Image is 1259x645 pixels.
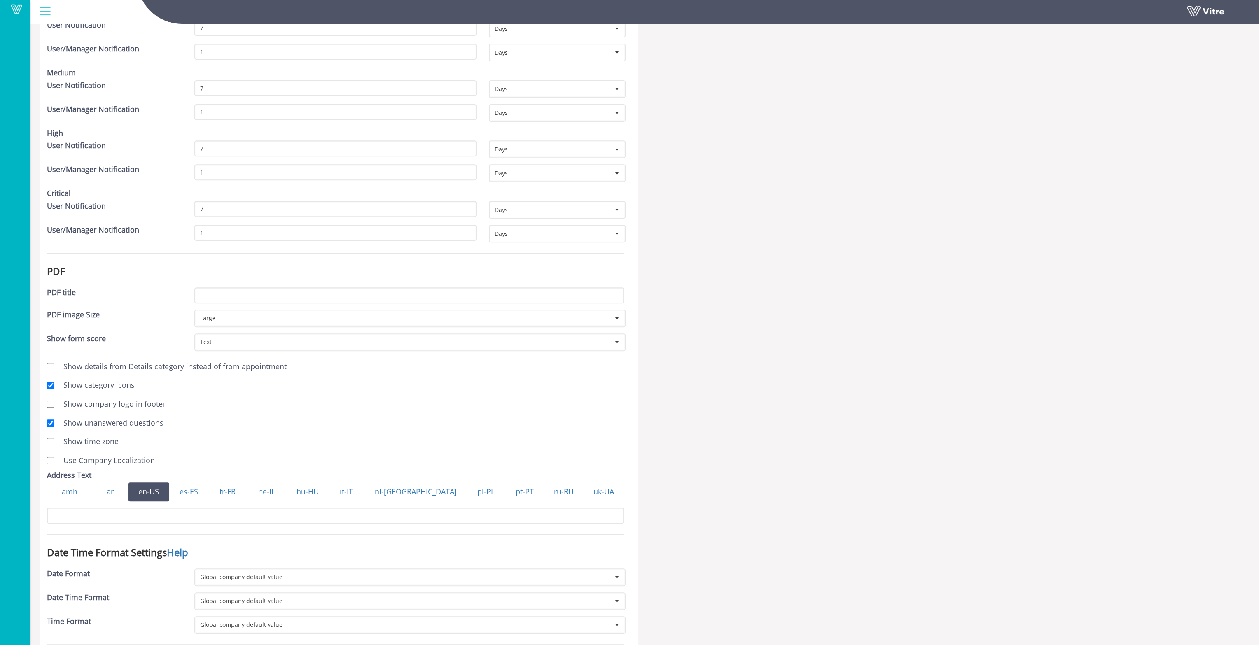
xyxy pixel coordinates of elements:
[364,482,467,501] a: nl-[GEOGRAPHIC_DATA]
[47,44,139,54] label: User/Manager Notification
[610,617,624,632] span: select
[47,419,54,427] input: Show unanswered questions
[47,164,139,175] label: User/Manager Notification
[490,142,610,156] span: Days
[55,436,119,447] label: Show time zone
[196,570,610,584] span: Global company default value
[47,547,624,558] h3: Date Time Format Settings
[490,202,610,217] span: Days
[47,80,106,91] label: User Notification
[47,128,63,139] label: High
[169,482,209,501] a: es-ES
[467,482,506,501] a: pl-PL
[47,568,90,579] label: Date Format
[610,142,624,156] span: select
[196,311,610,326] span: Large
[287,482,328,501] a: hu-HU
[610,21,624,36] span: select
[47,287,76,298] label: PDF title
[610,226,624,241] span: select
[47,363,54,370] input: Show details from Details category instead of from appointment
[490,105,610,120] span: Days
[47,225,139,235] label: User/Manager Notification
[47,188,71,199] label: Critical
[55,361,287,372] label: Show details from Details category instead of from appointment
[490,81,610,96] span: Days
[47,266,624,277] h3: PDF
[47,20,106,30] label: User Notification
[490,226,610,241] span: Days
[544,482,584,501] a: ru-RU
[196,617,610,632] span: Global company default value
[47,457,54,464] input: Use Company Localization
[490,45,610,60] span: Days
[167,545,188,559] a: Help
[47,482,92,501] a: amh
[584,482,624,501] a: uk-UA
[92,482,129,501] a: ar
[55,418,164,428] label: Show unanswered questions
[610,105,624,120] span: select
[490,165,610,180] span: Days
[47,104,139,115] label: User/Manager Notification
[610,311,624,326] span: select
[55,455,155,466] label: Use Company Localization
[47,438,54,445] input: Show time zone
[128,482,169,501] a: en-US
[196,594,610,608] span: Global company default value
[47,616,91,627] label: Time Format
[47,592,109,603] label: Date Time Format
[490,21,610,36] span: Days
[47,382,54,389] input: Show category icons
[196,335,610,349] span: Text
[47,201,106,212] label: User Notification
[610,81,624,96] span: select
[610,335,624,349] span: select
[209,482,247,501] a: fr-FR
[505,482,544,501] a: pt-PT
[610,165,624,180] span: select
[610,202,624,217] span: select
[47,68,76,78] label: Medium
[610,594,624,608] span: select
[47,140,106,151] label: User Notification
[47,401,54,408] input: Show company logo in footer
[47,310,100,320] label: PDF image Size
[47,333,106,344] label: Show form score
[47,470,91,481] label: Address Text
[55,380,135,391] label: Show category icons
[328,482,365,501] a: it-IT
[55,399,166,410] label: Show company logo in footer
[610,45,624,60] span: select
[610,570,624,584] span: select
[247,482,287,501] a: he-IL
